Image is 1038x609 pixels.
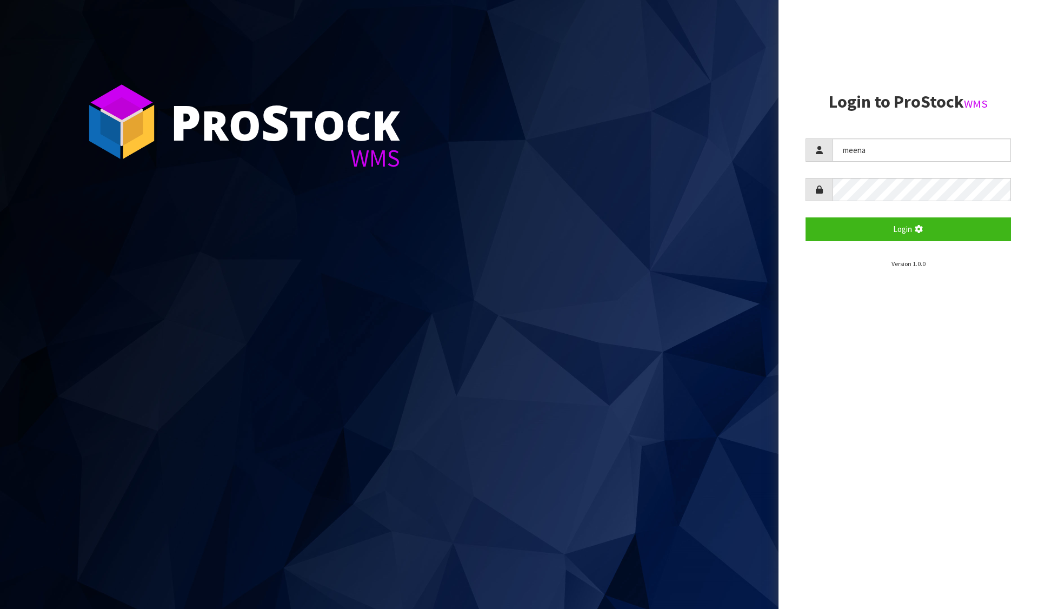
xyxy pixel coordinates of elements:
[81,81,162,162] img: ProStock Cube
[891,260,926,268] small: Version 1.0.0
[833,138,1011,162] input: Username
[964,97,988,111] small: WMS
[170,146,400,170] div: WMS
[261,89,289,155] span: S
[806,217,1011,241] button: Login
[170,97,400,146] div: ro tock
[806,92,1011,111] h2: Login to ProStock
[170,89,201,155] span: P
